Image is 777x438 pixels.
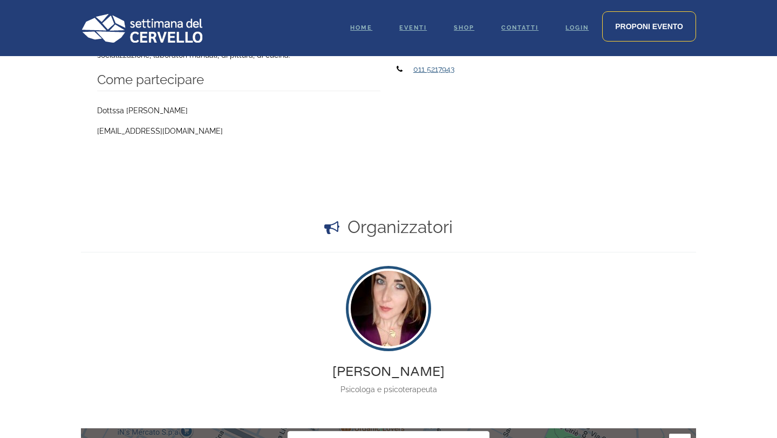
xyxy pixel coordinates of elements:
h5: Come partecipare [97,69,380,91]
span: Proponi evento [615,22,683,31]
img: Francesca Mesiti [349,269,428,348]
p: [EMAIL_ADDRESS][DOMAIN_NAME] [97,125,380,138]
span: Contatti [501,24,539,31]
h4: Organizzatori [347,214,453,240]
p: Dottssa [PERSON_NAME] [97,104,380,117]
div: [PERSON_NAME] [332,366,445,379]
a: 011 5217943 [413,65,454,73]
div: Psicologa e psicoterapeuta [340,383,437,396]
span: Shop [454,24,474,31]
span: Home [350,24,372,31]
span: Eventi [399,24,427,31]
a: Proponi evento [602,11,696,42]
img: Logo [81,13,202,43]
span: Login [565,24,589,31]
